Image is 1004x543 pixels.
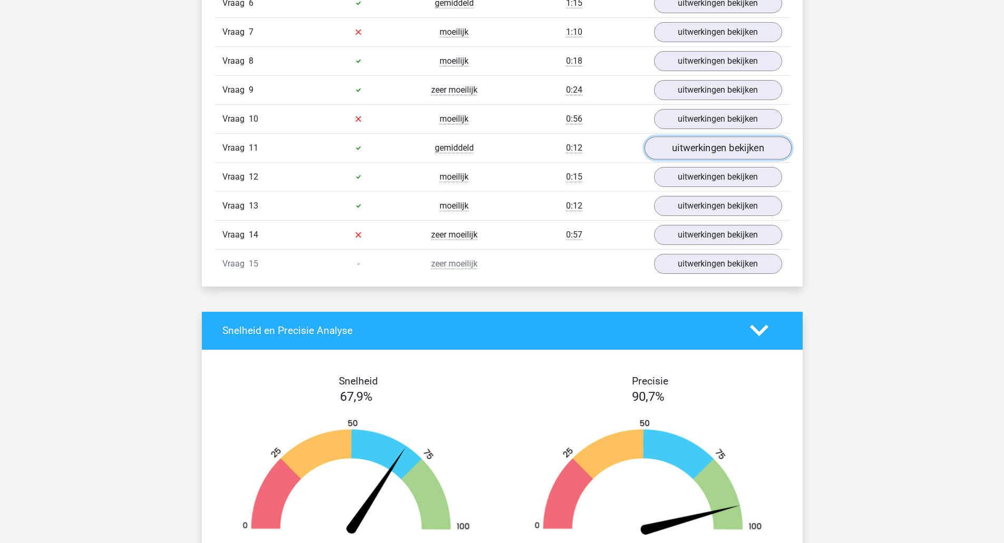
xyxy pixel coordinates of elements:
[644,136,791,160] a: uitwerkingen bekijken
[654,196,782,216] a: uitwerkingen bekijken
[440,201,469,211] span: moeilijk
[654,254,782,274] a: uitwerkingen bekijken
[566,56,582,66] span: 0:18
[566,85,582,95] span: 0:24
[340,389,373,404] span: 67,9%
[249,259,258,269] span: 15
[431,230,477,240] span: zeer moeilijk
[654,51,782,71] a: uitwerkingen bekijken
[222,142,249,154] span: Vraag
[222,55,249,67] span: Vraag
[440,114,469,124] span: moeilijk
[249,201,258,211] span: 13
[440,56,469,66] span: moeilijk
[431,259,477,269] span: zeer moeilijk
[249,230,258,240] span: 14
[249,56,254,66] span: 8
[440,27,469,37] span: moeilijk
[632,389,665,404] span: 90,7%
[654,22,782,42] a: uitwerkingen bekijken
[249,172,258,182] span: 12
[222,84,249,96] span: Vraag
[222,375,494,387] h4: Snelheid
[654,167,782,187] a: uitwerkingen bekijken
[566,114,582,124] span: 0:56
[222,258,249,270] span: Vraag
[566,143,582,153] span: 0:12
[222,26,249,38] span: Vraag
[249,27,254,37] span: 7
[226,419,486,539] img: 68.e59040183957.png
[222,113,249,125] span: Vraag
[222,171,249,183] span: Vraag
[440,172,469,182] span: moeilijk
[566,201,582,211] span: 0:12
[222,200,249,212] span: Vraag
[566,172,582,182] span: 0:15
[654,109,782,129] a: uitwerkingen bekijken
[249,114,258,124] span: 10
[431,85,477,95] span: zeer moeilijk
[222,229,249,241] span: Vraag
[654,225,782,245] a: uitwerkingen bekijken
[566,230,582,240] span: 0:57
[518,419,778,539] img: 91.42dffeb922d7.png
[566,27,582,37] span: 1:10
[249,143,258,153] span: 11
[654,80,782,100] a: uitwerkingen bekijken
[514,375,786,387] h4: Precisie
[435,143,474,153] span: gemiddeld
[249,85,254,95] span: 9
[222,324,734,337] h4: Snelheid en Precisie Analyse
[310,258,406,270] div: -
